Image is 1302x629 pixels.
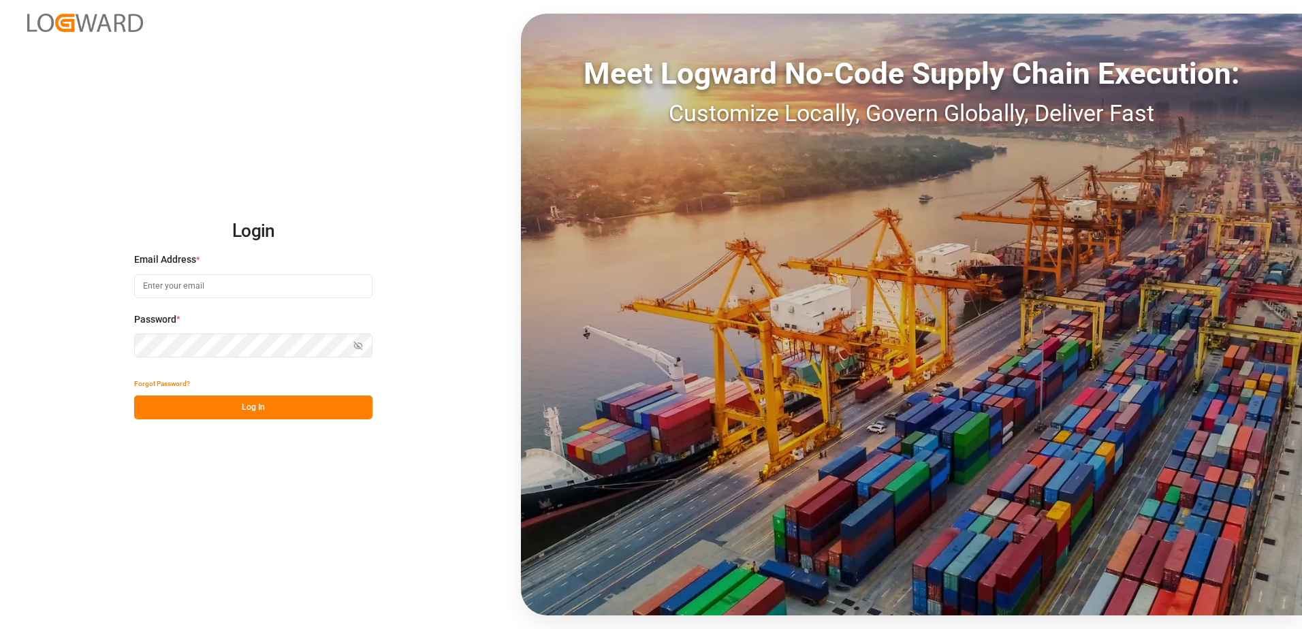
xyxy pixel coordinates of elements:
[134,396,372,419] button: Log In
[134,274,372,298] input: Enter your email
[521,96,1302,131] div: Customize Locally, Govern Globally, Deliver Fast
[134,312,176,327] span: Password
[521,51,1302,96] div: Meet Logward No-Code Supply Chain Execution:
[134,372,190,396] button: Forgot Password?
[134,210,372,253] h2: Login
[27,14,143,32] img: Logward_new_orange.png
[134,253,196,267] span: Email Address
